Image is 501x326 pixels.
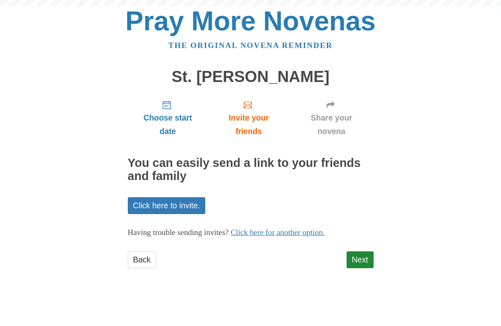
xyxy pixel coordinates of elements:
span: Having trouble sending invites? [128,228,229,237]
a: Invite your friends [208,93,289,142]
a: Click here to invite. [128,197,206,214]
span: Choose start date [136,111,200,138]
span: Invite your friends [216,111,281,138]
a: Choose start date [128,93,208,142]
span: Share your novena [298,111,365,138]
a: Click here for another option. [231,228,325,237]
h2: You can easily send a link to your friends and family [128,157,374,183]
a: Back [128,251,156,268]
a: Next [347,251,374,268]
a: Pray More Novenas [125,6,376,36]
a: The original novena reminder [168,41,333,50]
h1: St. [PERSON_NAME] [128,68,374,86]
a: Share your novena [290,93,374,142]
